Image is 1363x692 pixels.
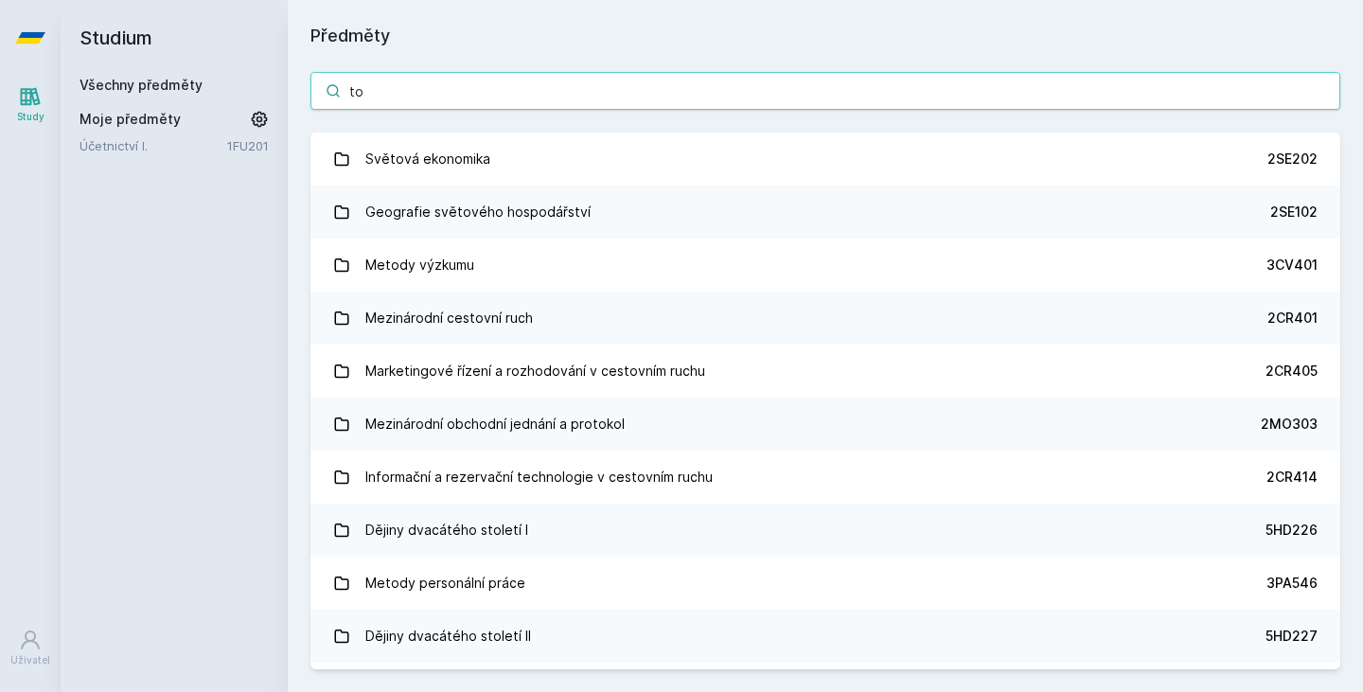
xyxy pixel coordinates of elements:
[1266,468,1318,487] div: 2CR414
[1266,362,1318,381] div: 2CR405
[310,557,1340,610] a: Metody personální práce 3PA546
[4,619,57,677] a: Uživatel
[365,246,474,284] div: Metody výzkumu
[310,133,1340,186] a: Světová ekonomika 2SE202
[365,511,528,549] div: Dějiny dvacátého století I
[80,110,181,129] span: Moje předměty
[1261,415,1318,434] div: 2MO303
[17,110,44,124] div: Study
[10,653,50,667] div: Uživatel
[1266,574,1318,593] div: 3PA546
[1266,521,1318,540] div: 5HD226
[4,76,57,133] a: Study
[1267,309,1318,328] div: 2CR401
[365,299,533,337] div: Mezinárodní cestovní ruch
[365,352,705,390] div: Marketingové řízení a rozhodování v cestovním ruchu
[1270,203,1318,222] div: 2SE102
[310,186,1340,239] a: Geografie světového hospodářství 2SE102
[310,345,1340,398] a: Marketingové řízení a rozhodování v cestovním ruchu 2CR405
[1267,150,1318,169] div: 2SE202
[365,140,490,178] div: Světová ekonomika
[310,398,1340,451] a: Mezinárodní obchodní jednání a protokol 2MO303
[80,77,203,93] a: Všechny předměty
[365,405,625,443] div: Mezinárodní obchodní jednání a protokol
[365,564,525,602] div: Metody personální práce
[365,458,713,496] div: Informační a rezervační technologie v cestovním ruchu
[80,136,227,155] a: Účetnictví I.
[310,504,1340,557] a: Dějiny dvacátého století I 5HD226
[310,292,1340,345] a: Mezinárodní cestovní ruch 2CR401
[310,239,1340,292] a: Metody výzkumu 3CV401
[310,23,1340,49] h1: Předměty
[227,138,269,153] a: 1FU201
[365,193,591,231] div: Geografie světového hospodářství
[365,617,531,655] div: Dějiny dvacátého století II
[1266,256,1318,275] div: 3CV401
[310,610,1340,663] a: Dějiny dvacátého století II 5HD227
[310,451,1340,504] a: Informační a rezervační technologie v cestovním ruchu 2CR414
[310,72,1340,110] input: Název nebo ident předmětu…
[1266,627,1318,646] div: 5HD227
